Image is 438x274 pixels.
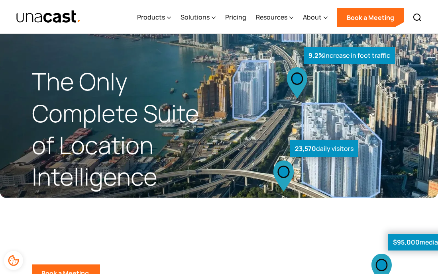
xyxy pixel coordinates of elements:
strong: 23,570 [295,144,316,153]
div: daily visitors [290,140,358,157]
div: About [303,1,328,34]
img: Unacast text logo [16,10,81,24]
a: Pricing [225,1,246,34]
a: home [16,10,81,24]
h1: The Only Complete Suite of Location Intelligence Solutions [32,66,219,225]
a: Book a Meeting [337,8,404,27]
div: Solutions [181,12,210,22]
div: Solutions [181,1,216,34]
strong: $95,000 [393,238,420,247]
p: Build better products and make smarter decisions with real-world location data. [32,231,219,255]
div: Resources [256,12,287,22]
div: increase in foot traffic [304,47,395,64]
div: About [303,12,322,22]
div: Products [137,12,165,22]
strong: 9.2% [308,51,324,60]
div: Products [137,1,171,34]
div: Resources [256,1,293,34]
img: Search icon [412,13,422,22]
div: Cookie Preferences [4,251,23,270]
